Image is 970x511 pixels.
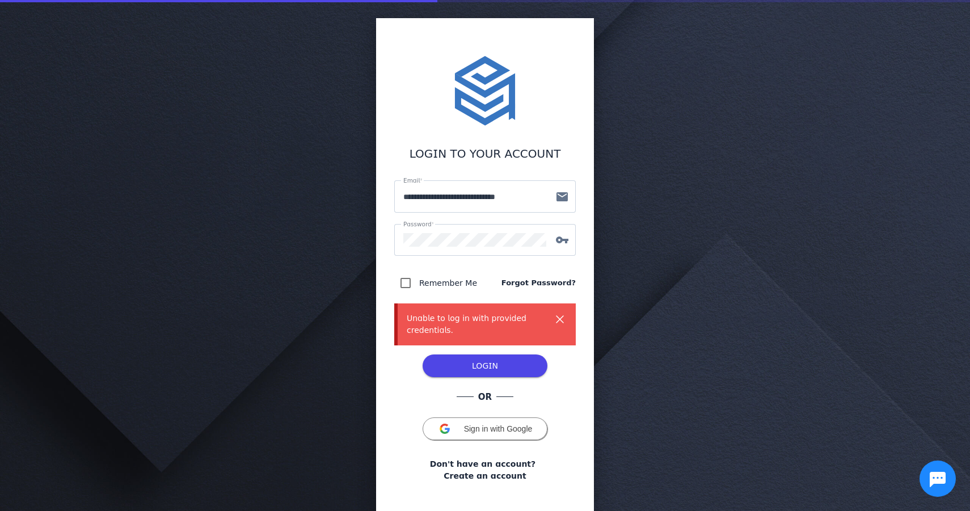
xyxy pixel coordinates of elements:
button: Sign in with Google [423,417,547,440]
span: Sign in with Google [464,424,533,433]
span: Don't have an account? [430,458,535,470]
div: LOGIN TO YOUR ACCOUNT [394,145,576,162]
span: OR [474,391,496,404]
label: Remember Me [417,276,477,290]
a: Create an account [444,470,526,482]
div: Unable to log in with provided credentials. [407,312,551,336]
button: LOG IN [423,354,547,377]
img: stacktome.svg [449,54,521,127]
mat-label: Password [403,221,432,227]
a: Forgot Password? [501,277,576,289]
mat-label: Email [403,177,420,184]
mat-icon: mail [549,190,576,204]
span: LOGIN [472,361,498,370]
mat-icon: vpn_key [549,233,576,247]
